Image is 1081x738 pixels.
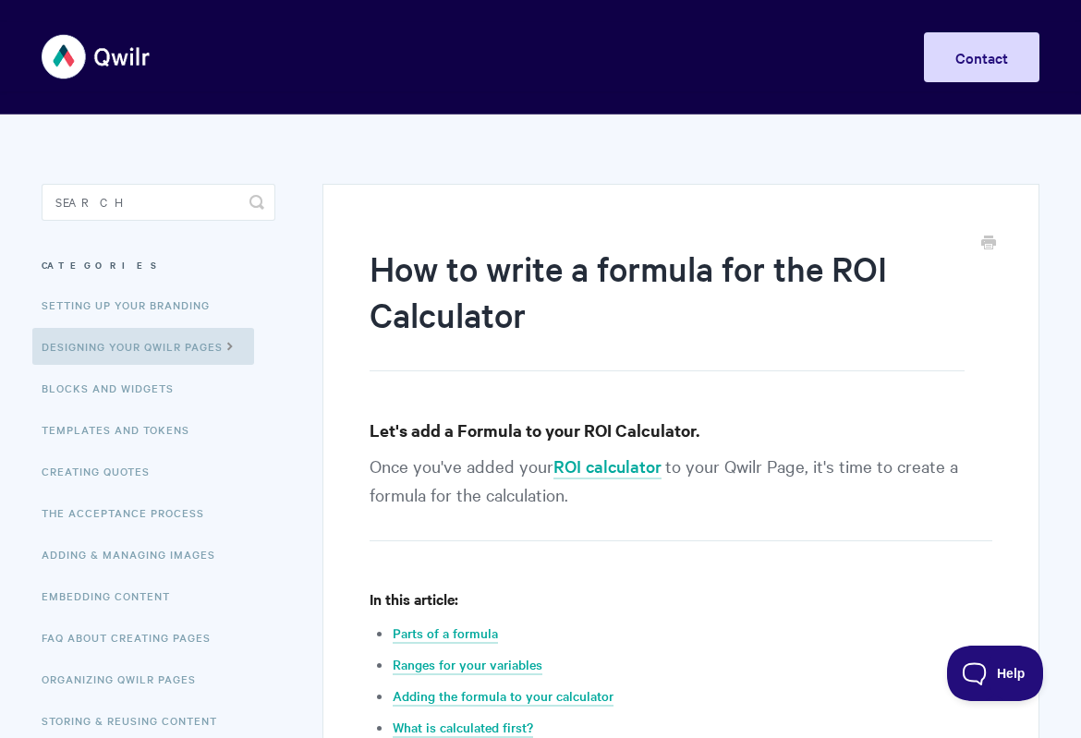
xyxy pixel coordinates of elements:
img: Qwilr Help Center [42,22,152,91]
h3: Let's add a Formula to your ROI Calculator. [370,417,992,443]
a: Blocks and Widgets [42,369,188,406]
a: What is calculated first? [393,718,533,738]
strong: In this article: [370,588,458,609]
a: Adding the formula to your calculator [393,686,613,707]
input: Search [42,184,275,221]
a: FAQ About Creating Pages [42,619,225,656]
a: Embedding Content [42,577,184,614]
a: Setting up your Branding [42,286,224,323]
a: Parts of a formula [393,623,498,644]
a: Designing Your Qwilr Pages [32,328,254,365]
h1: How to write a formula for the ROI Calculator [370,245,965,371]
a: Templates and Tokens [42,411,203,448]
a: Adding & Managing Images [42,536,229,573]
iframe: Toggle Customer Support [947,646,1044,701]
a: ROI calculator [553,454,662,479]
a: Ranges for your variables [393,655,542,675]
a: Contact [924,32,1039,82]
a: Creating Quotes [42,453,164,490]
h3: Categories [42,248,275,282]
a: The Acceptance Process [42,494,218,531]
p: Once you've added your to your Qwilr Page, it's time to create a formula for the calculation. [370,452,992,541]
a: Print this Article [981,234,996,254]
a: Organizing Qwilr Pages [42,660,210,697]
